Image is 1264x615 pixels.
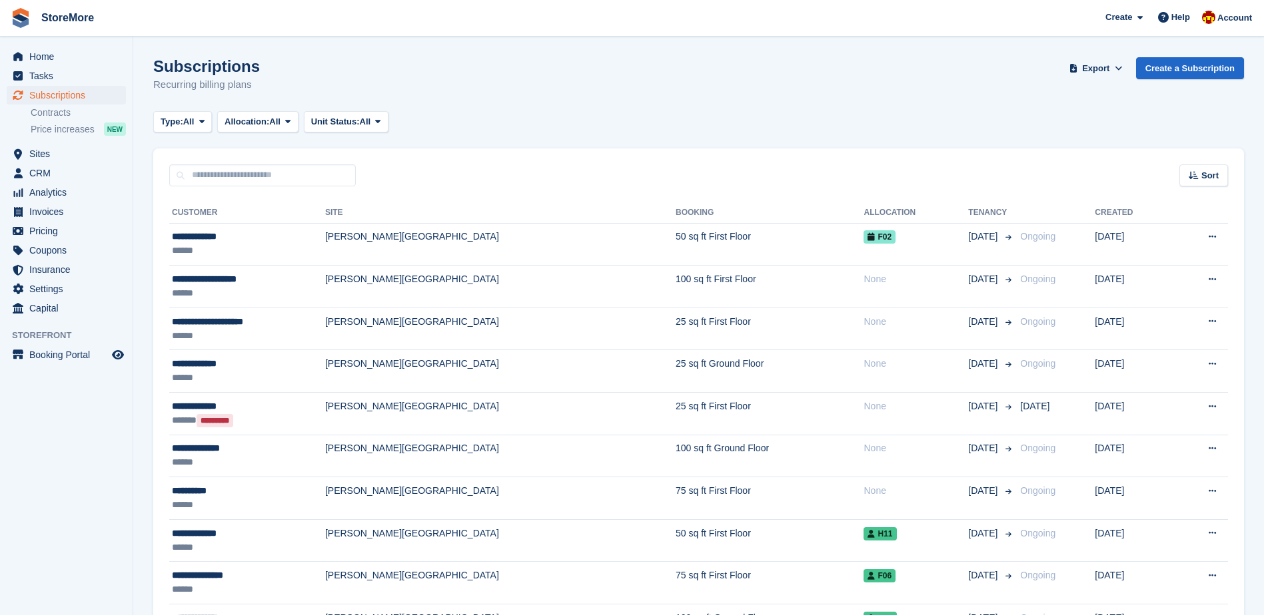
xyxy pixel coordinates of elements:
span: CRM [29,164,109,182]
td: [PERSON_NAME][GEOGRAPHIC_DATA] [325,350,676,393]
td: 75 sq ft First Floor [676,562,864,604]
img: stora-icon-8386f47178a22dfd0bd8f6a31ec36ba5ce8667c1dd55bd0f319d3a0aa187defe.svg [11,8,31,28]
span: Invoices [29,202,109,221]
a: Create a Subscription [1136,57,1244,79]
a: menu [7,164,126,182]
span: Ongoing [1020,443,1055,453]
div: None [864,357,968,371]
span: Account [1217,11,1252,25]
a: menu [7,222,126,240]
td: [DATE] [1095,266,1171,308]
span: Sort [1201,169,1219,182]
div: None [864,272,968,286]
span: Type: [161,115,183,128]
a: menu [7,280,126,298]
a: Price increases NEW [31,122,126,136]
span: All [360,115,371,128]
a: menu [7,202,126,221]
span: [DATE] [1020,401,1049,411]
p: Recurring billing plans [153,77,260,93]
span: Price increases [31,123,95,136]
h1: Subscriptions [153,57,260,75]
td: [PERSON_NAME][GEOGRAPHIC_DATA] [325,477,676,520]
span: [DATE] [968,399,1000,413]
td: [PERSON_NAME][GEOGRAPHIC_DATA] [325,307,676,350]
span: Analytics [29,183,109,202]
a: menu [7,299,126,317]
a: Preview store [110,347,126,363]
td: [PERSON_NAME][GEOGRAPHIC_DATA] [325,393,676,435]
span: Ongoing [1020,274,1055,284]
th: Tenancy [968,202,1015,224]
span: Settings [29,280,109,298]
td: [PERSON_NAME][GEOGRAPHIC_DATA] [325,266,676,308]
span: Coupons [29,241,109,260]
td: 25 sq ft First Floor [676,393,864,435]
th: Booking [676,202,864,224]
td: 100 sq ft First Floor [676,266,864,308]
span: Storefront [12,329,133,342]
a: menu [7,67,126,85]
span: [DATE] [968,568,1000,582]
span: Create [1105,11,1132,24]
span: Ongoing [1020,528,1055,538]
div: None [864,315,968,329]
span: H11 [864,527,896,540]
span: [DATE] [968,357,1000,371]
div: None [864,484,968,498]
span: [DATE] [968,526,1000,540]
a: menu [7,260,126,279]
span: Ongoing [1020,316,1055,327]
td: [DATE] [1095,223,1171,266]
td: 75 sq ft First Floor [676,477,864,520]
td: 100 sq ft Ground Floor [676,435,864,477]
th: Allocation [864,202,968,224]
a: Contracts [31,106,126,119]
div: NEW [104,122,126,136]
th: Created [1095,202,1171,224]
span: Booking Portal [29,345,109,364]
span: Insurance [29,260,109,279]
td: [PERSON_NAME][GEOGRAPHIC_DATA] [325,435,676,477]
span: Ongoing [1020,231,1055,242]
span: Ongoing [1020,570,1055,580]
div: None [864,441,968,455]
span: [DATE] [968,484,1000,498]
a: menu [7,345,126,364]
td: 25 sq ft First Floor [676,307,864,350]
a: menu [7,241,126,260]
div: None [864,399,968,413]
span: All [183,115,195,128]
td: [DATE] [1095,562,1171,604]
a: menu [7,47,126,66]
button: Unit Status: All [304,111,388,133]
span: Allocation: [225,115,269,128]
a: menu [7,183,126,202]
img: Store More Team [1202,11,1215,24]
span: Ongoing [1020,485,1055,496]
a: menu [7,86,126,104]
td: [DATE] [1095,519,1171,562]
span: Capital [29,299,109,317]
td: [DATE] [1095,350,1171,393]
td: [PERSON_NAME][GEOGRAPHIC_DATA] [325,562,676,604]
td: [PERSON_NAME][GEOGRAPHIC_DATA] [325,519,676,562]
span: [DATE] [968,272,1000,286]
span: Sites [29,144,109,163]
span: Pricing [29,222,109,240]
td: [DATE] [1095,307,1171,350]
span: Unit Status: [311,115,360,128]
a: menu [7,144,126,163]
span: [DATE] [968,230,1000,244]
th: Site [325,202,676,224]
td: [DATE] [1095,393,1171,435]
span: All [269,115,281,128]
span: F06 [864,569,896,582]
button: Type: All [153,111,212,133]
td: 50 sq ft First Floor [676,223,864,266]
span: [DATE] [968,315,1000,329]
span: Home [29,47,109,66]
span: Subscriptions [29,86,109,104]
td: [PERSON_NAME][GEOGRAPHIC_DATA] [325,223,676,266]
button: Allocation: All [217,111,299,133]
